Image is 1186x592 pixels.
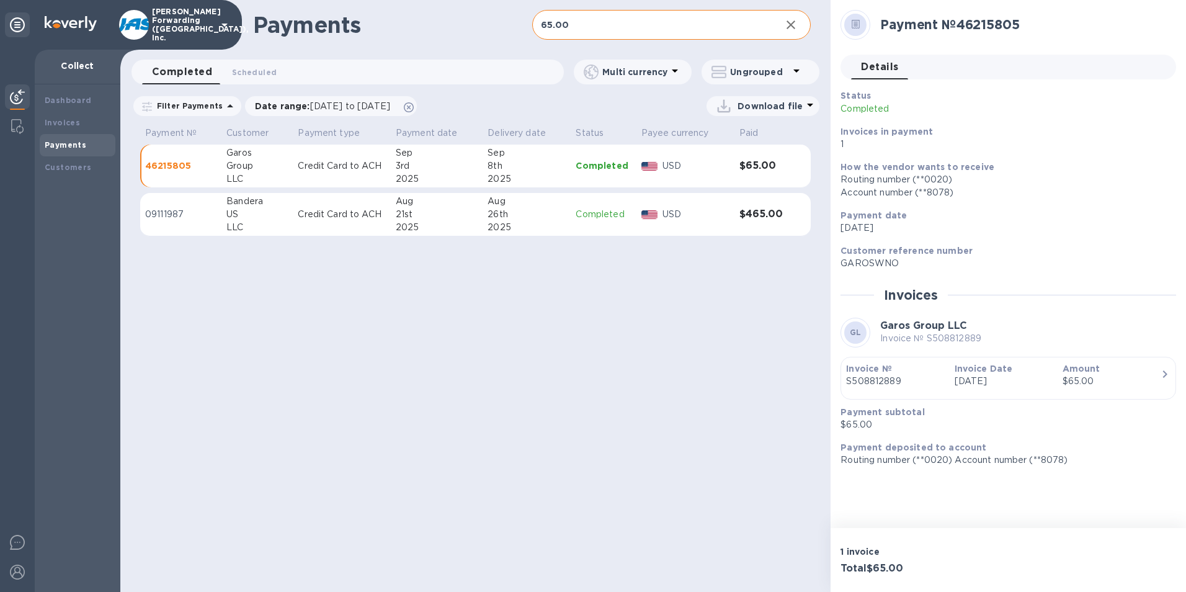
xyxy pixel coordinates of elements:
[226,195,288,208] div: Bandera
[840,127,933,137] b: Invoices in payment
[310,101,390,111] span: [DATE] to [DATE]
[226,208,288,221] div: US
[245,96,417,116] div: Date range:[DATE] to [DATE]
[396,173,478,186] div: 2025
[298,159,386,173] p: Credit Card to ACH
[152,7,214,42] p: [PERSON_NAME] Forwarding ([GEOGRAPHIC_DATA]), Inc.
[45,140,86,150] b: Payments
[253,12,532,38] h1: Payments
[840,138,1166,151] p: 1
[152,63,212,81] span: Completed
[488,127,562,140] span: Delivery date
[884,287,938,303] h2: Invoices
[840,563,1003,575] h3: Total $65.00
[840,246,973,256] b: Customer reference number
[840,454,1166,467] p: Routing number (**0020) Account number (**8078)
[255,100,396,112] p: Date range :
[1063,364,1100,374] b: Amount
[840,222,1166,235] p: [DATE]
[396,195,478,208] div: Aug
[488,127,546,140] p: Delivery date
[840,407,924,417] b: Payment subtotal
[602,66,667,78] p: Multi currency
[840,173,1166,186] div: Routing number (**0020)
[396,208,478,221] div: 21st
[396,221,478,234] div: 2025
[396,127,458,140] p: Payment date
[662,159,729,173] p: USD
[226,146,288,159] div: Garos
[45,16,97,31] img: Logo
[45,96,92,105] b: Dashboard
[840,162,994,172] b: How the vendor wants to receive
[880,17,1166,32] h2: Payment № 46215805
[662,208,729,221] p: USD
[488,173,566,186] div: 2025
[738,100,803,112] p: Download file
[45,118,80,127] b: Invoices
[145,208,216,221] p: 09111987
[840,186,1166,199] div: Account number (**8078)
[226,173,288,186] div: LLC
[846,364,891,374] b: Invoice №
[840,257,1166,270] p: GAROSWNO
[641,127,725,140] span: Payee currency
[576,208,631,221] p: Completed
[840,91,871,101] b: Status
[576,159,631,172] p: Completed
[396,127,474,140] span: Payment date
[298,127,376,140] span: Payment type
[226,127,269,140] p: Customer
[641,210,658,219] img: USD
[145,159,216,172] p: 46215805
[840,418,1166,431] p: $65.00
[488,195,566,208] div: Aug
[576,127,604,140] p: Status
[880,320,967,331] b: Garos Group LLC
[840,357,1176,400] button: Invoice №S508812889Invoice Date[DATE]Amount$65.00
[739,127,759,140] p: Paid
[739,160,785,172] h3: $65.00
[145,127,197,140] p: Payment №
[850,328,862,337] b: GL
[145,127,213,140] span: Payment №
[840,210,907,220] b: Payment date
[396,159,478,173] div: 3rd
[739,127,775,140] span: Paid
[232,66,277,79] span: Scheduled
[298,208,386,221] p: Credit Card to ACH
[739,209,785,220] h3: $465.00
[846,375,944,388] p: S508812889
[488,146,566,159] div: Sep
[880,332,981,345] p: Invoice № S508812889
[955,375,1053,388] p: [DATE]
[396,146,478,159] div: Sep
[488,208,566,221] div: 26th
[955,364,1013,374] b: Invoice Date
[5,12,30,37] div: Unpin categories
[298,127,360,140] p: Payment type
[641,162,658,171] img: USD
[641,127,709,140] p: Payee currency
[226,127,285,140] span: Customer
[488,159,566,173] div: 8th
[1063,375,1161,388] div: $65.00
[226,221,288,234] div: LLC
[840,102,1058,115] p: Completed
[840,545,1003,558] p: 1 invoice
[226,159,288,173] div: Group
[45,163,92,172] b: Customers
[730,66,789,78] p: Ungrouped
[576,127,620,140] span: Status
[152,101,223,111] p: Filter Payments
[840,442,986,452] b: Payment deposited to account
[861,58,898,76] span: Details
[488,221,566,234] div: 2025
[45,60,110,72] p: Collect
